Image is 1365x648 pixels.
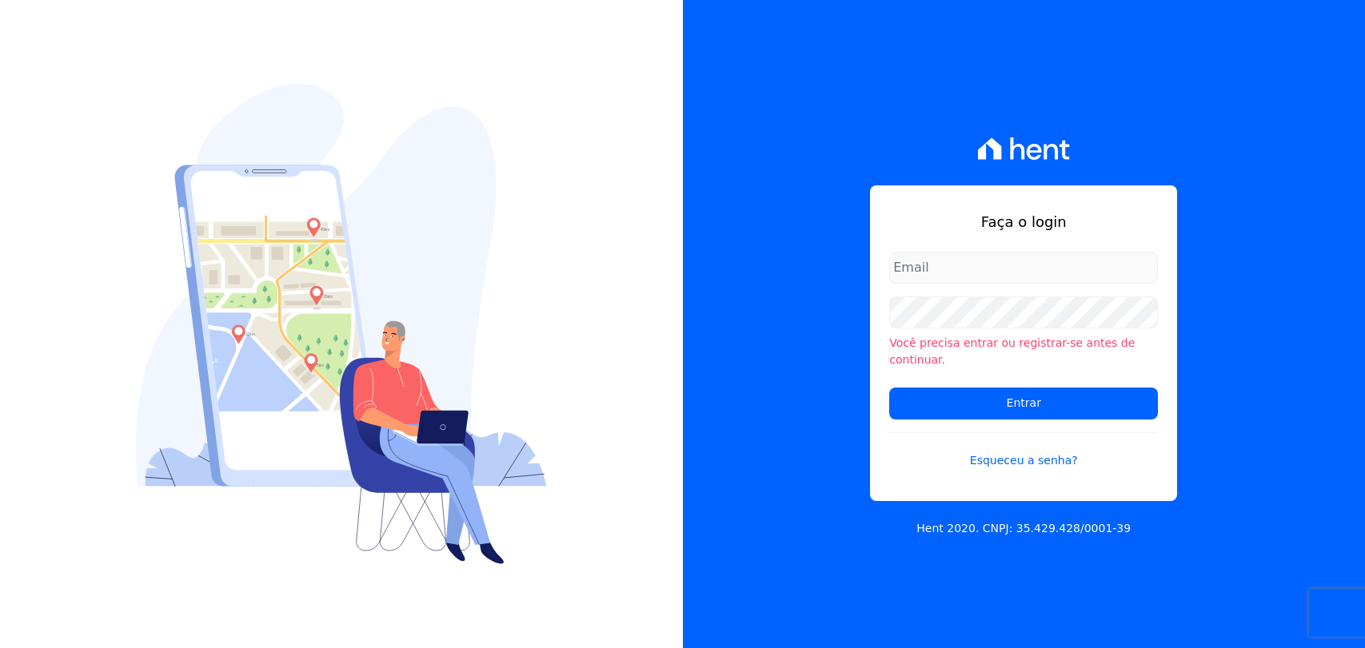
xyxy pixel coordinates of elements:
[889,388,1158,419] input: Entrar
[889,252,1158,284] input: Email
[889,335,1158,368] li: Você precisa entrar ou registrar-se antes de continuar.
[916,520,1131,537] p: Hent 2020. CNPJ: 35.429.428/0001-39
[889,432,1158,469] a: Esqueceu a senha?
[136,84,547,564] img: Login
[889,211,1158,233] h1: Faça o login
